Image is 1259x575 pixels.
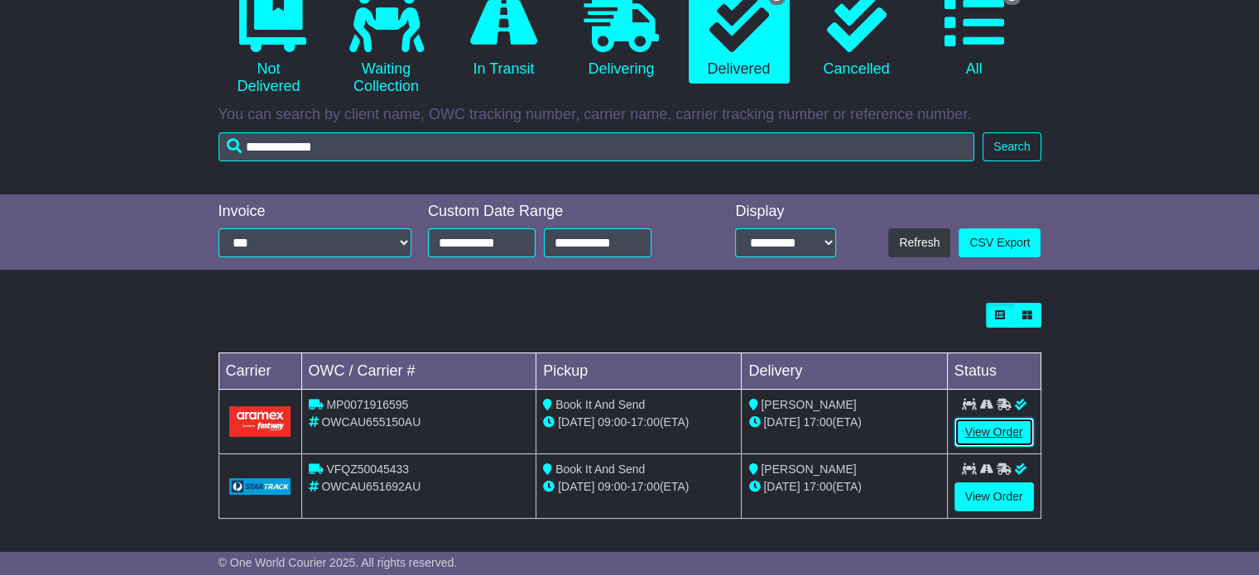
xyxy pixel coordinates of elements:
[748,414,939,431] div: (ETA)
[888,228,950,257] button: Refresh
[947,353,1040,390] td: Status
[536,353,742,390] td: Pickup
[631,480,660,493] span: 17:00
[742,353,947,390] td: Delivery
[219,556,458,569] span: © One World Courier 2025. All rights reserved.
[761,462,856,476] span: [PERSON_NAME]
[219,353,301,390] td: Carrier
[301,353,536,390] td: OWC / Carrier #
[803,480,832,493] span: 17:00
[326,462,409,476] span: VFQZ50045433
[631,415,660,429] span: 17:00
[229,478,291,495] img: GetCarrierServiceLogo
[229,406,291,437] img: Aramex.png
[326,398,408,411] span: MP0071916595
[543,478,734,496] div: - (ETA)
[543,414,734,431] div: - (ETA)
[954,418,1034,447] a: View Order
[321,480,420,493] span: OWCAU651692AU
[598,415,627,429] span: 09:00
[761,398,856,411] span: [PERSON_NAME]
[321,415,420,429] span: OWCAU655150AU
[959,228,1040,257] a: CSV Export
[555,398,645,411] span: Book It And Send
[748,478,939,496] div: (ETA)
[428,203,691,221] div: Custom Date Range
[983,132,1040,161] button: Search
[555,462,645,476] span: Book It And Send
[735,203,836,221] div: Display
[763,415,800,429] span: [DATE]
[558,480,594,493] span: [DATE]
[219,106,1041,124] p: You can search by client name, OWC tracking number, carrier name, carrier tracking number or refe...
[558,415,594,429] span: [DATE]
[803,415,832,429] span: 17:00
[763,480,800,493] span: [DATE]
[954,482,1034,511] a: View Order
[598,480,627,493] span: 09:00
[219,203,412,221] div: Invoice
